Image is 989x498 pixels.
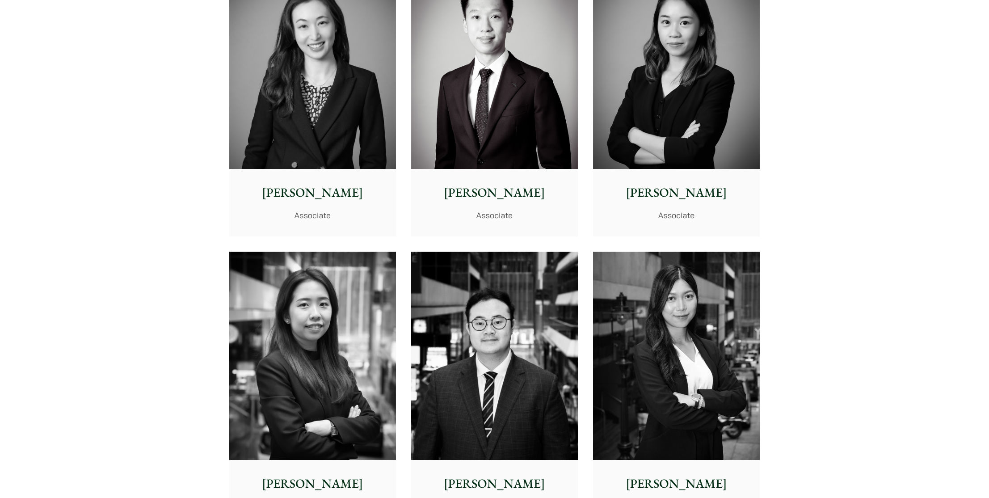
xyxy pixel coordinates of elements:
p: Associate [600,209,753,221]
p: [PERSON_NAME] [418,183,571,202]
p: [PERSON_NAME] [236,183,389,202]
p: Associate [236,209,389,221]
p: Associate [418,209,571,221]
p: [PERSON_NAME] [600,474,753,493]
img: Joanne Lam photo [593,252,760,460]
p: [PERSON_NAME] [418,474,571,493]
p: [PERSON_NAME] [600,183,753,202]
p: [PERSON_NAME] [236,474,389,493]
